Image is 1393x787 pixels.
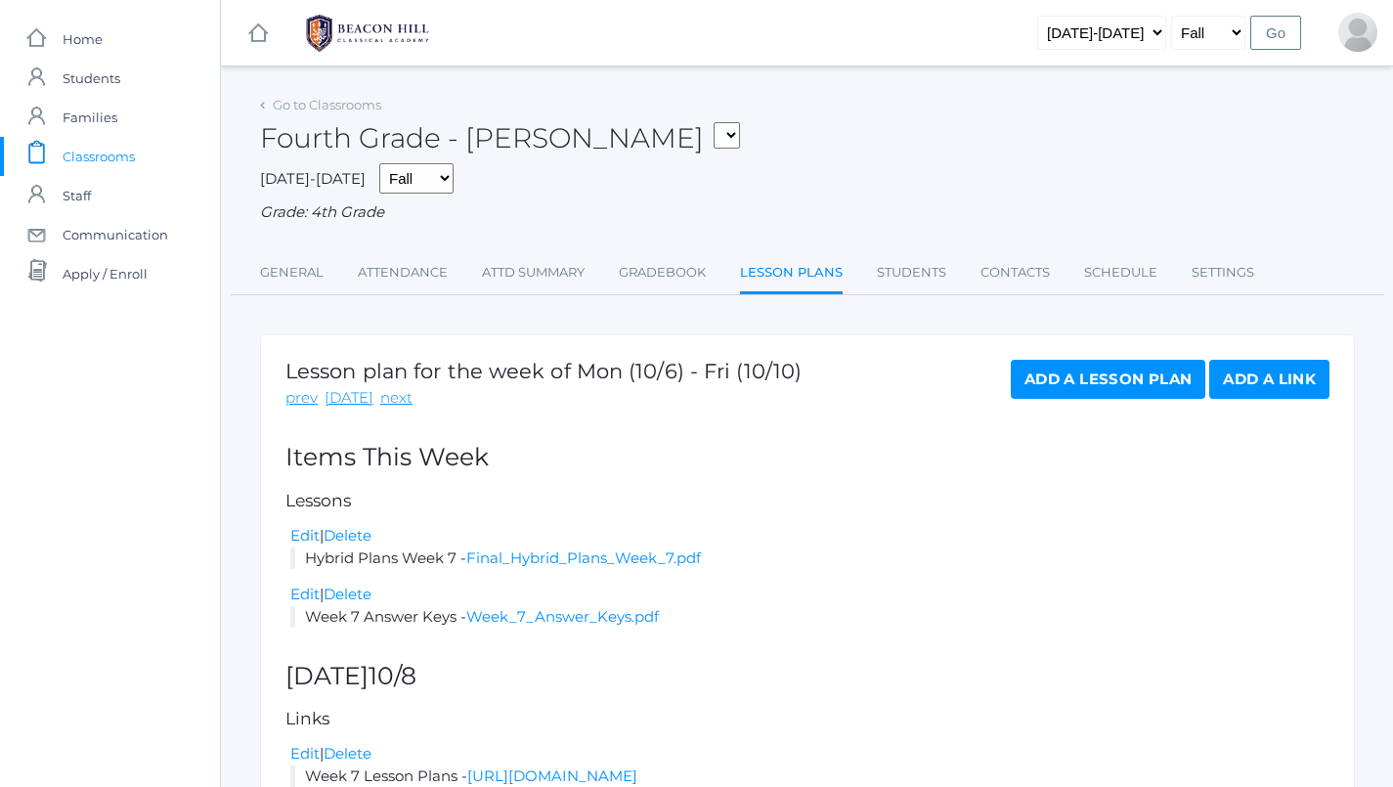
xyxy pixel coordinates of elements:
[290,585,320,603] a: Edit
[290,743,1329,765] div: |
[260,169,366,188] span: [DATE]-[DATE]
[1250,16,1301,50] input: Go
[1209,360,1329,399] a: Add a Link
[290,584,1329,606] div: |
[260,253,324,292] a: General
[63,137,135,176] span: Classrooms
[1192,253,1254,292] a: Settings
[324,744,371,763] a: Delete
[324,526,371,545] a: Delete
[324,585,371,603] a: Delete
[273,97,381,112] a: Go to Classrooms
[877,253,946,292] a: Students
[1338,13,1377,52] div: Lydia Chaffin
[290,606,1329,629] li: Week 7 Answer Keys -
[740,253,843,295] a: Lesson Plans
[63,59,120,98] span: Students
[482,253,585,292] a: Attd Summary
[290,525,1329,547] div: |
[285,360,802,382] h1: Lesson plan for the week of Mon (10/6) - Fri (10/10)
[466,607,659,626] a: Week_7_Answer_Keys.pdf
[63,176,91,215] span: Staff
[63,254,148,293] span: Apply / Enroll
[285,710,1329,728] h5: Links
[290,744,320,763] a: Edit
[294,9,441,58] img: 1_BHCALogos-05.png
[369,661,416,690] span: 10/8
[285,492,1329,510] h5: Lessons
[1011,360,1205,399] a: Add a Lesson Plan
[63,20,103,59] span: Home
[285,387,318,410] a: prev
[285,444,1329,471] h2: Items This Week
[467,766,637,785] a: [URL][DOMAIN_NAME]
[980,253,1050,292] a: Contacts
[1084,253,1157,292] a: Schedule
[260,123,740,153] h2: Fourth Grade - [PERSON_NAME]
[466,548,701,567] a: Final_Hybrid_Plans_Week_7.pdf
[380,387,413,410] a: next
[358,253,448,292] a: Attendance
[63,98,117,137] span: Families
[290,526,320,545] a: Edit
[285,663,1329,690] h2: [DATE]
[619,253,706,292] a: Gradebook
[290,547,1329,570] li: Hybrid Plans Week 7 -
[260,201,1355,224] div: Grade: 4th Grade
[325,387,373,410] a: [DATE]
[63,215,168,254] span: Communication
